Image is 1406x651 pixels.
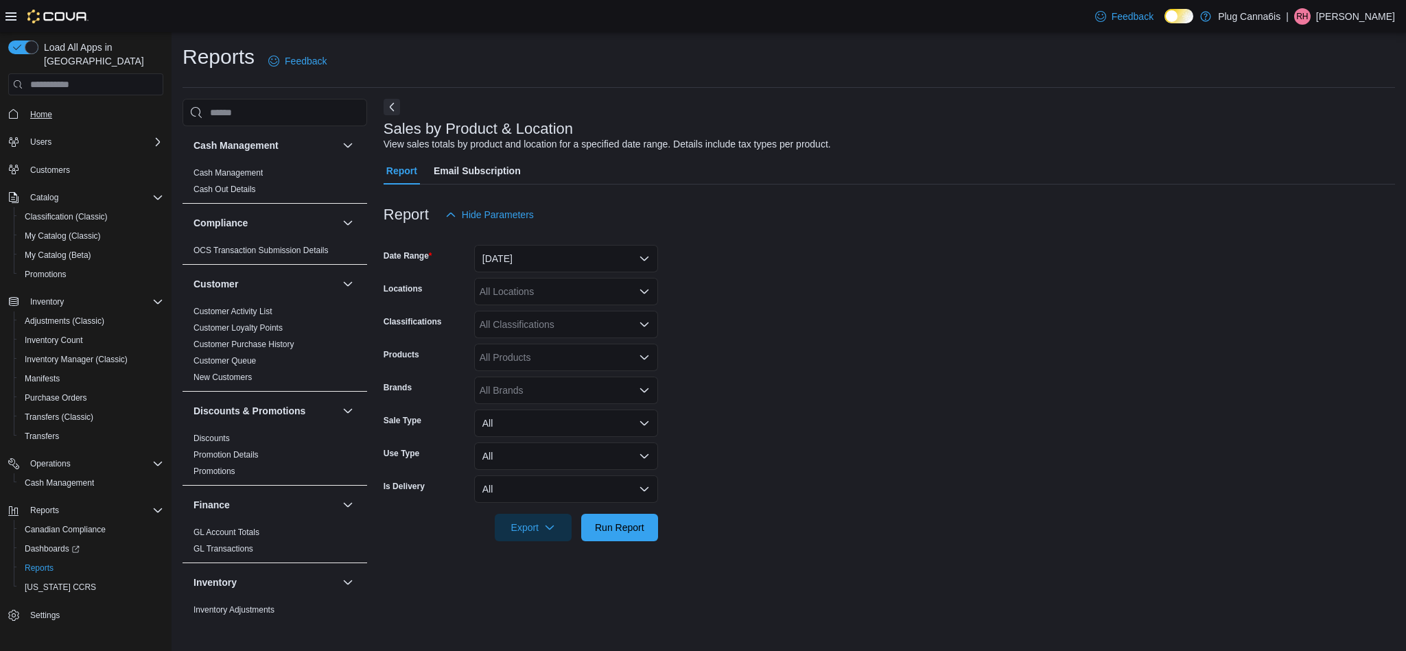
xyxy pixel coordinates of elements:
[14,407,169,427] button: Transfers (Classic)
[14,539,169,558] a: Dashboards
[19,332,89,348] a: Inventory Count
[194,528,259,537] a: GL Account Totals
[384,283,423,294] label: Locations
[19,579,163,595] span: Washington CCRS
[19,209,113,225] a: Classification (Classic)
[1294,8,1311,25] div: Ryan Hannaby
[384,415,421,426] label: Sale Type
[3,605,169,625] button: Settings
[1090,3,1159,30] a: Feedback
[14,226,169,246] button: My Catalog (Classic)
[194,576,237,589] h3: Inventory
[194,340,294,349] a: Customer Purchase History
[19,579,102,595] a: [US_STATE] CCRS
[194,498,337,512] button: Finance
[38,40,163,68] span: Load All Apps in [GEOGRAPHIC_DATA]
[183,242,367,264] div: Compliance
[3,132,169,152] button: Users
[263,47,332,75] a: Feedback
[14,331,169,350] button: Inventory Count
[25,431,59,442] span: Transfers
[27,10,89,23] img: Cova
[194,372,252,382] a: New Customers
[194,245,329,256] span: OCS Transaction Submission Details
[183,303,367,391] div: Customer
[25,294,69,310] button: Inventory
[14,520,169,539] button: Canadian Compliance
[340,276,356,292] button: Customer
[384,349,419,360] label: Products
[25,582,96,593] span: [US_STATE] CCRS
[194,139,337,152] button: Cash Management
[14,265,169,284] button: Promotions
[19,228,163,244] span: My Catalog (Classic)
[194,355,256,366] span: Customer Queue
[3,292,169,311] button: Inventory
[19,313,163,329] span: Adjustments (Classic)
[30,610,60,621] span: Settings
[25,230,101,241] span: My Catalog (Classic)
[340,137,356,154] button: Cash Management
[30,458,71,469] span: Operations
[194,498,230,512] h3: Finance
[639,319,650,330] button: Open list of options
[474,245,658,272] button: [DATE]
[194,277,238,291] h3: Customer
[384,316,442,327] label: Classifications
[194,216,337,230] button: Compliance
[25,524,106,535] span: Canadian Compliance
[1112,10,1153,23] span: Feedback
[25,162,75,178] a: Customers
[19,428,163,445] span: Transfers
[19,370,163,387] span: Manifests
[183,430,367,485] div: Discounts & Promotions
[3,160,169,180] button: Customers
[25,269,67,280] span: Promotions
[25,189,64,206] button: Catalog
[3,188,169,207] button: Catalog
[19,370,65,387] a: Manifests
[1286,8,1289,25] p: |
[19,521,111,538] a: Canadian Compliance
[474,410,658,437] button: All
[384,481,425,492] label: Is Delivery
[19,209,163,225] span: Classification (Classic)
[19,521,163,538] span: Canadian Compliance
[19,266,72,283] a: Promotions
[25,455,76,472] button: Operations
[25,161,163,178] span: Customers
[19,351,163,368] span: Inventory Manager (Classic)
[19,390,93,406] a: Purchase Orders
[30,137,51,147] span: Users
[183,43,255,71] h1: Reports
[194,466,235,477] span: Promotions
[194,450,259,460] a: Promotion Details
[19,541,163,557] span: Dashboards
[639,385,650,396] button: Open list of options
[3,501,169,520] button: Reports
[194,167,263,178] span: Cash Management
[384,121,573,137] h3: Sales by Product & Location
[194,306,272,317] span: Customer Activity List
[639,286,650,297] button: Open list of options
[194,433,230,444] span: Discounts
[384,99,400,115] button: Next
[384,448,419,459] label: Use Type
[3,454,169,473] button: Operations
[19,475,99,491] a: Cash Management
[25,606,163,624] span: Settings
[194,576,337,589] button: Inventory
[19,541,85,557] a: Dashboards
[14,207,169,226] button: Classification (Classic)
[340,215,356,231] button: Compliance
[1164,23,1165,24] span: Dark Mode
[581,514,658,541] button: Run Report
[340,574,356,591] button: Inventory
[340,403,356,419] button: Discounts & Promotions
[30,109,52,120] span: Home
[25,412,93,423] span: Transfers (Classic)
[14,311,169,331] button: Adjustments (Classic)
[19,409,99,425] a: Transfers (Classic)
[14,246,169,265] button: My Catalog (Beta)
[384,137,831,152] div: View sales totals by product and location for a specified date range. Details include tax types p...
